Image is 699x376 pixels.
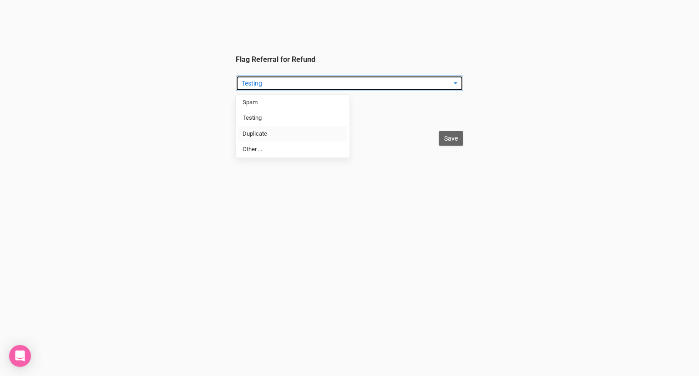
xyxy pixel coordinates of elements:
button: Testing [236,76,463,91]
span: Testing [243,114,262,122]
input: Save [439,131,463,146]
span: Spam [243,98,258,107]
div: Open Intercom Messenger [9,345,31,367]
legend: Flag Referral for Refund [236,55,463,125]
span: Testing [242,79,451,88]
span: Other ... [243,145,262,154]
span: Duplicate [243,130,267,138]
